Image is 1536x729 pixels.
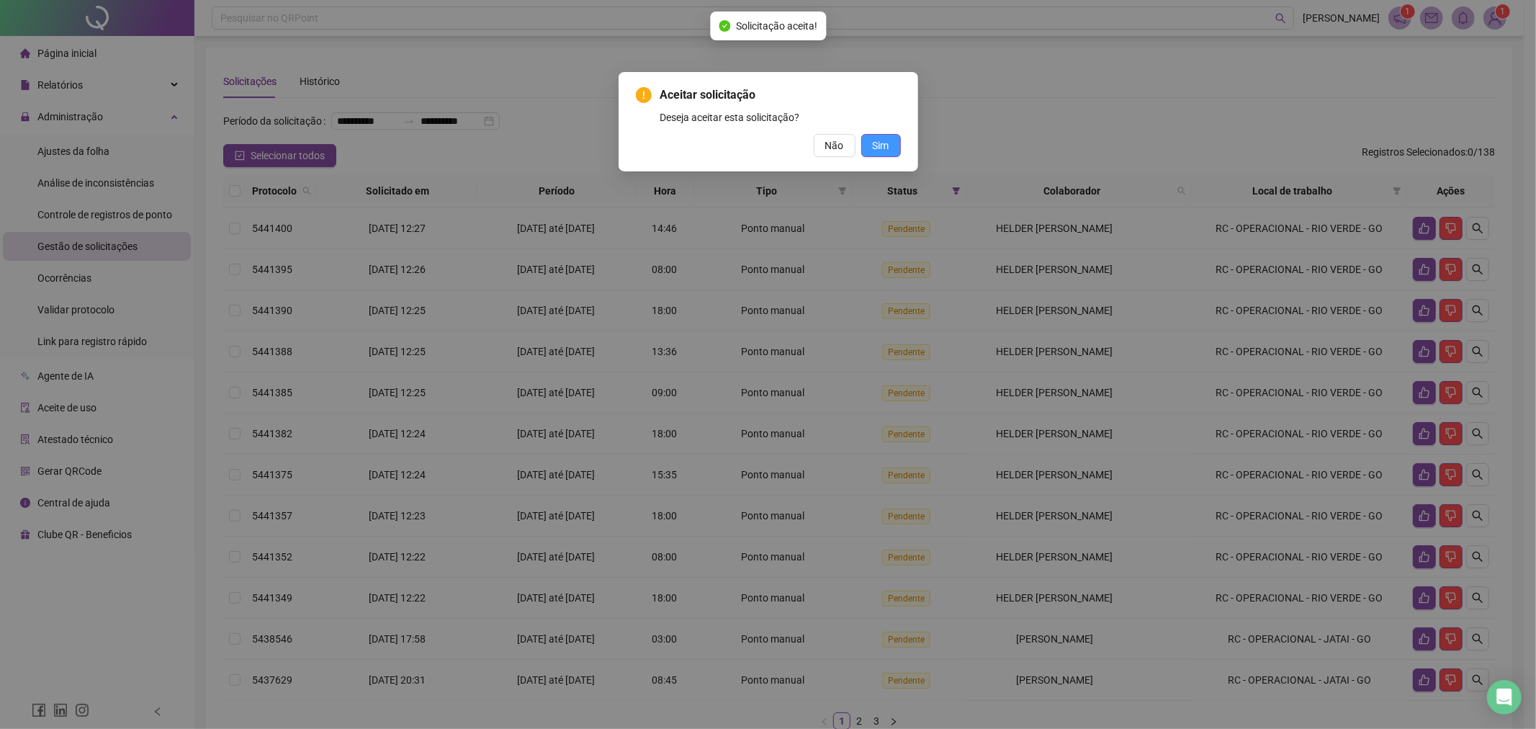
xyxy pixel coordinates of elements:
button: Não [814,134,855,157]
div: Open Intercom Messenger [1487,680,1522,715]
span: Aceitar solicitação [660,86,901,104]
span: Sim [873,138,889,153]
span: Não [825,138,844,153]
span: exclamation-circle [636,87,652,103]
span: Solicitação aceita! [736,18,817,34]
button: Sim [861,134,901,157]
div: Deseja aceitar esta solicitação? [660,109,901,125]
span: check-circle [719,20,730,32]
